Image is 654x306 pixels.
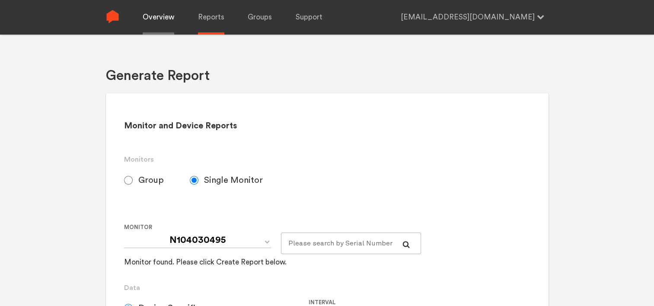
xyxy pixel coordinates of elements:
[124,154,530,165] h3: Monitors
[190,176,198,185] input: Single Monitor
[106,10,119,23] img: Sense Logo
[124,121,530,131] h2: Monitor and Device Reports
[124,176,133,185] input: Group
[204,175,263,185] span: Single Monitor
[124,283,530,293] h3: Data
[106,67,210,85] h1: Generate Report
[138,175,164,185] span: Group
[124,257,287,268] div: Monitor found. Please click Create Report below.
[124,222,274,233] label: Monitor
[281,233,421,254] input: Please search by Serial Number
[281,222,415,233] label: For large monitor counts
